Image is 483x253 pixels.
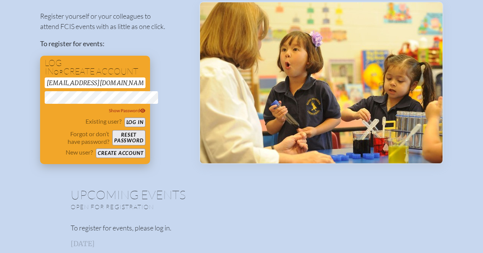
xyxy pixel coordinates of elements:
[124,118,145,127] button: Log in
[96,148,145,158] button: Create account
[109,108,145,113] span: Show Password
[45,59,145,76] h1: Log in create account
[71,240,413,248] h3: [DATE]
[40,11,187,32] p: Register yourself or your colleagues to attend FCIS events with as little as one click.
[45,77,145,88] input: Email
[112,130,145,145] button: Resetpassword
[71,189,413,201] h1: Upcoming Events
[86,118,121,125] p: Existing user?
[40,39,187,49] p: To register for events:
[71,223,413,233] p: To register for events, please log in.
[45,130,110,145] p: Forgot or don’t have password?
[66,148,93,156] p: New user?
[200,2,443,163] img: Events
[71,203,272,211] p: Open for registration
[54,68,63,76] span: or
